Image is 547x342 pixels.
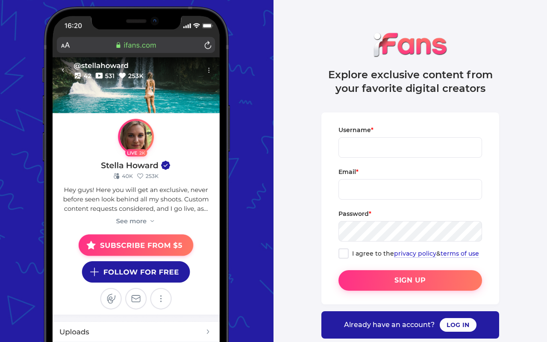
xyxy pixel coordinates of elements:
[447,321,470,329] span: Log in
[441,250,479,258] a: terms of use
[440,318,476,332] button: Log in
[338,168,482,176] div: Email
[372,31,449,58] img: iFans
[338,179,482,200] input: Email*
[394,276,426,284] span: Sign up
[394,250,436,258] a: privacy policy
[325,68,496,95] h4: Explore exclusive content from your favorite digital creators
[338,210,482,218] div: Password
[344,321,435,329] span: Already have an account?
[352,250,479,257] div: I agree to the &
[338,221,482,242] input: Password*
[338,137,482,158] input: Username*
[338,126,482,134] div: Username
[338,270,482,291] button: Sign up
